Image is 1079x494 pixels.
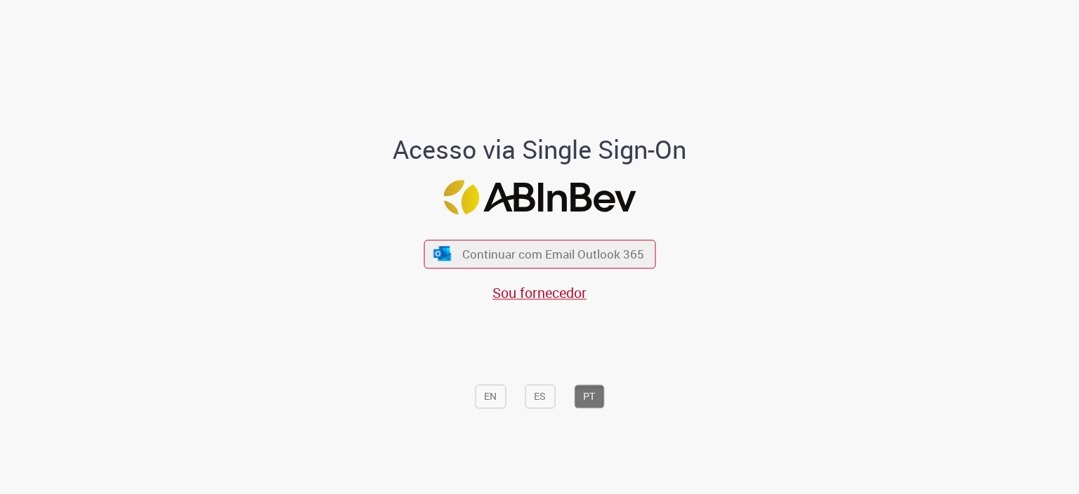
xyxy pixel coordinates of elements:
[433,246,452,261] img: ícone Azure/Microsoft 360
[345,136,735,164] h1: Acesso via Single Sign-On
[574,385,604,409] button: PT
[462,246,644,262] span: Continuar com Email Outlook 365
[492,283,587,302] a: Sou fornecedor
[424,240,655,268] button: ícone Azure/Microsoft 360 Continuar com Email Outlook 365
[443,181,636,215] img: Logo ABInBev
[525,385,555,409] button: ES
[475,385,506,409] button: EN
